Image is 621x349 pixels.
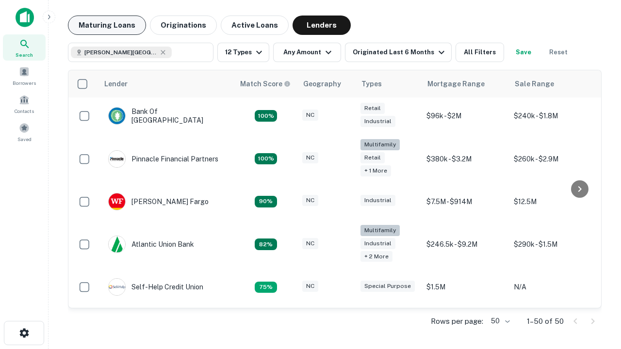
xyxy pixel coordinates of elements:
iframe: Chat Widget [572,240,621,287]
img: picture [109,279,125,295]
div: Matching Properties: 24, hasApolloMatch: undefined [255,153,277,165]
img: picture [109,236,125,253]
div: Atlantic Union Bank [108,236,194,253]
th: Lender [98,70,234,97]
span: Contacts [15,107,34,115]
td: $240k - $1.8M [509,97,596,134]
div: Multifamily [360,139,400,150]
span: Saved [17,135,32,143]
img: picture [109,108,125,124]
div: Special Purpose [360,281,415,292]
a: Saved [3,119,46,145]
img: picture [109,193,125,210]
th: Mortgage Range [422,70,509,97]
button: Lenders [293,16,351,35]
p: 1–50 of 50 [527,316,564,327]
span: Borrowers [13,79,36,87]
td: N/A [509,269,596,305]
span: Search [16,51,33,59]
button: Any Amount [273,43,341,62]
div: Sale Range [515,78,554,90]
th: Capitalize uses an advanced AI algorithm to match your search with the best lender. The match sco... [234,70,297,97]
div: Industrial [360,238,395,249]
div: Matching Properties: 10, hasApolloMatch: undefined [255,282,277,293]
div: Industrial [360,195,395,206]
td: $260k - $2.9M [509,134,596,183]
div: + 2 more [360,251,392,262]
div: Self-help Credit Union [108,278,203,296]
span: [PERSON_NAME][GEOGRAPHIC_DATA], [GEOGRAPHIC_DATA] [84,48,157,57]
div: [PERSON_NAME] Fargo [108,193,209,210]
td: $290k - $1.5M [509,220,596,269]
div: NC [302,152,318,163]
a: Borrowers [3,63,46,89]
div: Matching Properties: 12, hasApolloMatch: undefined [255,196,277,207]
img: picture [109,151,125,167]
th: Types [356,70,422,97]
td: $246.5k - $9.2M [422,220,509,269]
button: Originated Last 6 Months [345,43,452,62]
td: $12.5M [509,183,596,220]
div: NC [302,195,318,206]
div: Bank Of [GEOGRAPHIC_DATA] [108,107,225,125]
a: Search [3,34,46,61]
button: Active Loans [221,16,289,35]
th: Sale Range [509,70,596,97]
div: Pinnacle Financial Partners [108,150,218,168]
div: NC [302,281,318,292]
div: Originated Last 6 Months [353,47,447,58]
button: Maturing Loans [68,16,146,35]
div: NC [302,110,318,121]
img: capitalize-icon.png [16,8,34,27]
button: All Filters [456,43,504,62]
a: Contacts [3,91,46,117]
td: $7.5M - $914M [422,183,509,220]
button: Save your search to get updates of matches that match your search criteria. [508,43,539,62]
th: Geography [297,70,356,97]
button: Originations [150,16,217,35]
h6: Match Score [240,79,289,89]
td: $1.5M [422,269,509,305]
td: $96k - $2M [422,97,509,134]
div: Capitalize uses an advanced AI algorithm to match your search with the best lender. The match sco... [240,79,291,89]
div: + 1 more [360,165,391,176]
div: Retail [360,103,385,114]
div: Industrial [360,116,395,127]
div: Retail [360,152,385,163]
div: Types [361,78,382,90]
td: $380k - $3.2M [422,134,509,183]
div: Matching Properties: 11, hasApolloMatch: undefined [255,238,277,250]
div: Multifamily [360,225,400,236]
button: 12 Types [217,43,269,62]
p: Rows per page: [431,316,483,327]
div: Geography [303,78,341,90]
div: Lender [104,78,128,90]
div: Matching Properties: 14, hasApolloMatch: undefined [255,110,277,122]
div: Mortgage Range [427,78,485,90]
div: 50 [487,314,511,328]
div: NC [302,238,318,249]
button: Reset [543,43,574,62]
